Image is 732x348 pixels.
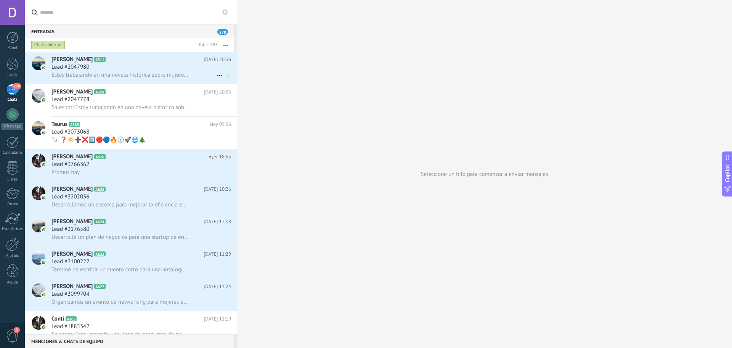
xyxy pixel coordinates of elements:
[41,324,47,330] img: icon
[94,89,105,94] span: A310
[204,56,231,63] span: [DATE] 20:36
[2,177,24,182] div: Listas
[51,283,93,290] span: [PERSON_NAME]
[2,97,24,102] div: Chats
[25,246,237,279] a: avataricon[PERSON_NAME]A623[DATE] 11:29Lead #3100222Terminé de escribir un cuento corto para una ...
[25,182,237,214] a: avataricon[PERSON_NAME]A625[DATE] 20:26Lead #3202036Desarrollamos un sistema para mejorar la efic...
[2,253,24,258] div: Ajustes
[51,331,189,338] span: Salesbot: Estoy creando una línea de productos de cuidado personal naturales Es algo que me apasiona
[204,283,231,290] span: [DATE] 11:24
[51,88,93,96] span: [PERSON_NAME]
[51,323,89,330] span: Lead #1885342
[51,169,80,176] span: Promos hay
[25,84,237,116] a: avataricon[PERSON_NAME]A310[DATE] 20:36Lead #2047778Salesbot: Estoy trabajando en una novela hist...
[51,298,189,306] span: Organizamos un evento de networking para mujeres empresarias Fue muy productivo y enriquecedor
[724,165,731,182] span: Copilot
[204,250,231,258] span: [DATE] 11:29
[25,214,237,246] a: avataricon[PERSON_NAME]A624[DATE] 17:08Lead #3176580Desarrollé un plan de negocios para una start...
[209,153,231,161] span: Ayer 18:55
[41,227,47,232] img: icon
[51,56,93,63] span: [PERSON_NAME]
[51,266,189,273] span: Terminé de escribir un cuento corto para una antología Espero que les guste
[218,38,234,52] button: Más
[51,258,89,266] span: Lead #3100222
[204,88,231,96] span: [DATE] 20:36
[25,279,237,311] a: avataricon[PERSON_NAME]A622[DATE] 11:24Lead #3099704Organizamos un evento de networking para muje...
[94,154,105,159] span: A626
[2,202,24,207] div: Correo
[2,227,24,232] div: Estadísticas
[25,311,237,343] a: avatariconContiA103[DATE] 11:19Lead #1885342Salesbot: Estoy creando una línea de productos de cui...
[51,218,93,226] span: [PERSON_NAME]
[31,40,65,50] div: Chats abiertos
[51,136,146,143] span: Tú: ❓🔅➕❌🔟🔴🔵🔥🕜🚀🌐🎄
[25,52,237,84] a: avataricon[PERSON_NAME]A311[DATE] 20:36Lead #2047980Estoy trabajando en una novela histórica sobr...
[51,201,189,208] span: Desarrollamos un sistema para mejorar la eficiencia en hospitales Es gratificante trabajar en pro...
[94,251,105,256] span: A623
[2,45,24,50] div: Panel
[217,29,228,35] span: 278
[94,219,105,224] span: A624
[25,149,237,181] a: avataricon[PERSON_NAME]A626Ayer 18:55Lead #3766362Promos hay
[12,83,21,89] span: 278
[51,185,93,193] span: [PERSON_NAME]
[41,65,47,70] img: icon
[210,121,231,128] span: Hoy 09:36
[51,96,89,103] span: Lead #2047778
[51,128,89,136] span: Lead #2073068
[51,193,89,201] span: Lead #3202036
[51,71,189,79] span: Estoy trabajando en una novela histórica sobre mujeres pioneras en [GEOGRAPHIC_DATA] Es un proyec...
[51,234,189,241] span: Desarrollé un plan de negocios para una startup de energía renovable Es el futuro
[2,150,24,155] div: Calendario
[51,121,67,128] span: Taurus
[195,41,218,49] div: Total: 495
[25,334,234,348] div: Menciones & Chats de equipo
[41,195,47,200] img: icon
[51,63,89,71] span: Lead #2047980
[2,280,24,285] div: Ayuda
[2,123,23,130] div: WhatsApp
[51,250,93,258] span: [PERSON_NAME]
[14,327,20,333] span: 8
[94,57,105,62] span: A311
[94,284,105,289] span: A622
[94,187,105,192] span: A625
[25,117,237,149] a: avatariconTaurusA363Hoy 09:36Lead #2073068Tú: ❓🔅➕❌🔟🔴🔵🔥🕜🚀🌐🎄
[41,162,47,168] img: icon
[2,73,24,78] div: Leads
[25,24,234,38] div: Entradas
[51,153,93,161] span: [PERSON_NAME]
[66,316,77,321] span: A103
[51,226,89,233] span: Lead #3176580
[41,292,47,297] img: icon
[41,130,47,135] img: icon
[51,315,64,323] span: Conti
[204,315,231,323] span: [DATE] 11:19
[51,161,89,168] span: Lead #3766362
[204,185,231,193] span: [DATE] 20:26
[204,218,231,226] span: [DATE] 17:08
[41,259,47,265] img: icon
[51,290,89,298] span: Lead #3099704
[69,122,80,127] span: A363
[51,104,189,111] span: Salesbot: Estoy trabajando en una novela histórica sobre mujeres pioneras en [GEOGRAPHIC_DATA] Es...
[41,97,47,103] img: icon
